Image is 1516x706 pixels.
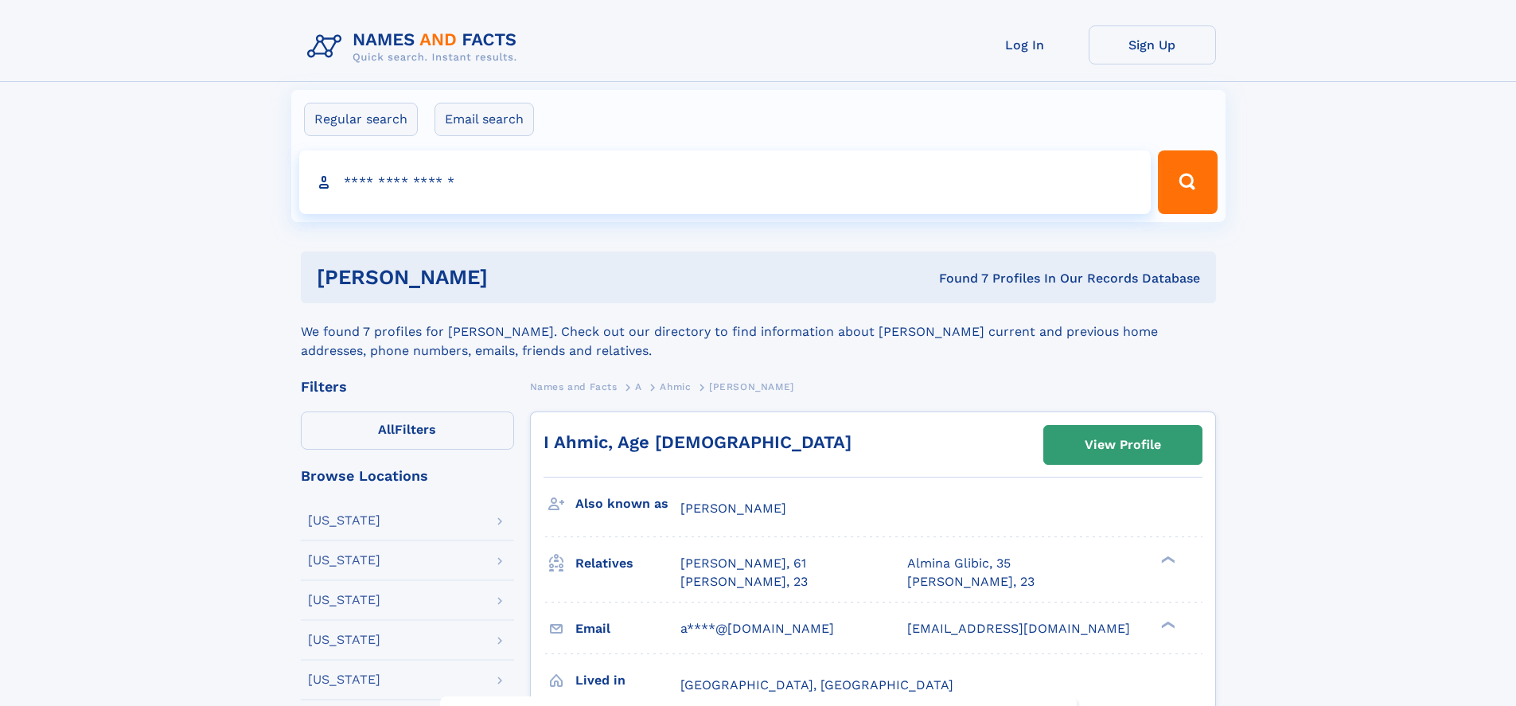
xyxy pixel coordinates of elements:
[301,303,1216,361] div: We found 7 profiles for [PERSON_NAME]. Check out our directory to find information about [PERSON_...
[907,555,1011,572] a: Almina Glibic, 35
[308,594,380,607] div: [US_STATE]
[575,550,680,577] h3: Relatives
[1085,427,1161,463] div: View Profile
[575,490,680,517] h3: Also known as
[575,615,680,642] h3: Email
[680,501,786,516] span: [PERSON_NAME]
[308,634,380,646] div: [US_STATE]
[907,621,1130,636] span: [EMAIL_ADDRESS][DOMAIN_NAME]
[907,573,1035,591] a: [PERSON_NAME], 23
[1044,426,1202,464] a: View Profile
[680,677,953,692] span: [GEOGRAPHIC_DATA], [GEOGRAPHIC_DATA]
[530,376,618,396] a: Names and Facts
[961,25,1089,64] a: Log In
[308,673,380,686] div: [US_STATE]
[635,376,642,396] a: A
[635,381,642,392] span: A
[299,150,1152,214] input: search input
[1157,555,1176,565] div: ❯
[378,422,395,437] span: All
[575,667,680,694] h3: Lived in
[308,554,380,567] div: [US_STATE]
[308,514,380,527] div: [US_STATE]
[709,381,794,392] span: [PERSON_NAME]
[1158,150,1217,214] button: Search Button
[301,25,530,68] img: Logo Names and Facts
[660,376,691,396] a: Ahmic
[304,103,418,136] label: Regular search
[435,103,534,136] label: Email search
[680,573,808,591] a: [PERSON_NAME], 23
[301,380,514,394] div: Filters
[680,555,806,572] a: [PERSON_NAME], 61
[1157,619,1176,630] div: ❯
[317,267,714,287] h1: [PERSON_NAME]
[301,469,514,483] div: Browse Locations
[1089,25,1216,64] a: Sign Up
[301,412,514,450] label: Filters
[660,381,691,392] span: Ahmic
[544,432,852,452] a: I Ahmic, Age [DEMOGRAPHIC_DATA]
[713,270,1200,287] div: Found 7 Profiles In Our Records Database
